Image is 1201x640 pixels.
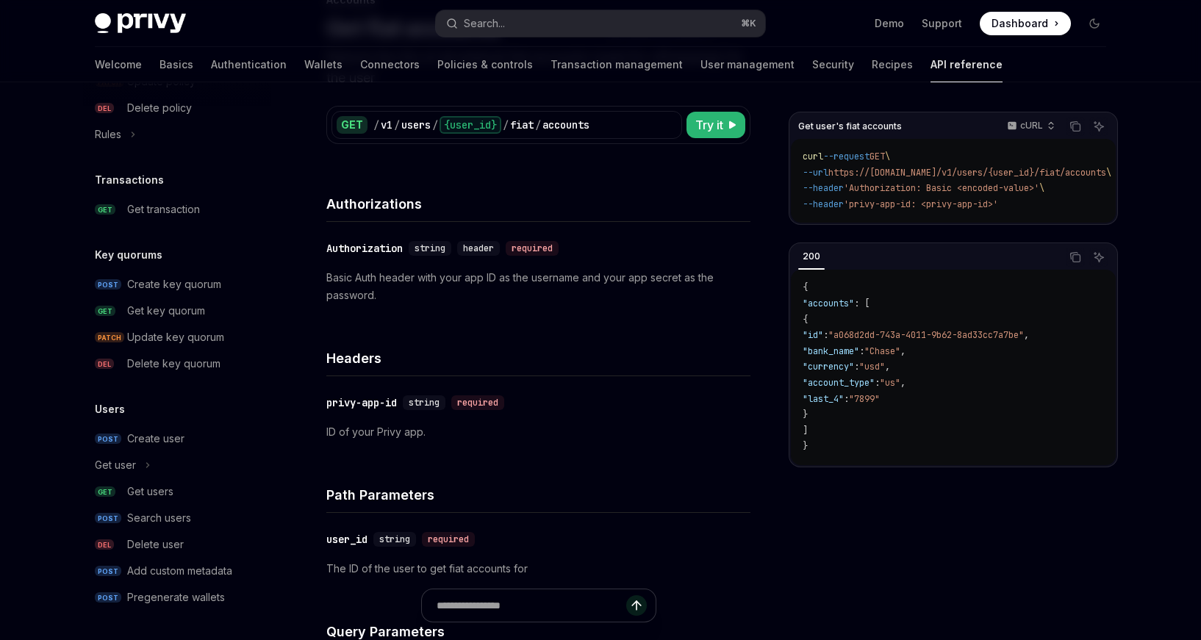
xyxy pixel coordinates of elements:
[803,167,828,179] span: --url
[409,397,440,409] span: string
[95,171,164,189] h5: Transactions
[875,16,904,31] a: Demo
[127,430,184,447] div: Create user
[83,478,271,505] a: GETGet users
[803,182,844,194] span: --header
[859,345,864,357] span: :
[451,395,504,410] div: required
[95,566,121,577] span: POST
[700,47,795,82] a: User management
[686,112,745,138] button: Try it
[741,18,756,29] span: ⌘ K
[510,118,534,132] div: fiat
[1024,329,1029,341] span: ,
[870,151,885,162] span: GET
[127,302,205,320] div: Get key quorum
[626,595,647,616] button: Send message
[1083,12,1106,35] button: Toggle dark mode
[95,539,114,550] span: DEL
[127,509,191,527] div: Search users
[551,47,683,82] a: Transaction management
[880,377,900,389] span: "us"
[304,47,343,82] a: Wallets
[1020,120,1043,132] p: cURL
[422,532,475,547] div: required
[83,558,271,584] a: POSTAdd custom metadata
[803,151,823,162] span: curl
[803,329,823,341] span: "id"
[326,194,750,214] h4: Authorizations
[83,425,271,452] a: POSTCreate user
[803,361,854,373] span: "currency"
[844,393,849,405] span: :
[436,10,765,37] button: Open search
[1066,117,1085,136] button: Copy the contents from the code block
[931,47,1003,82] a: API reference
[437,589,626,622] input: Ask a question...
[864,345,900,357] span: "Chase"
[401,118,431,132] div: users
[326,485,750,505] h4: Path Parameters
[854,361,859,373] span: :
[83,196,271,223] a: GETGet transaction
[127,589,225,606] div: Pregenerate wallets
[326,348,750,368] h4: Headers
[849,393,880,405] span: "7899"
[95,126,121,143] div: Rules
[803,298,854,309] span: "accounts"
[503,118,509,132] div: /
[95,592,121,603] span: POST
[360,47,420,82] a: Connectors
[95,246,162,264] h5: Key quorums
[326,241,403,256] div: Authorization
[463,242,494,254] span: header
[83,584,271,611] a: POSTPregenerate wallets
[803,281,808,293] span: {
[922,16,962,31] a: Support
[980,12,1071,35] a: Dashboard
[803,198,844,210] span: --header
[464,15,505,32] div: Search...
[1106,167,1111,179] span: \
[95,279,121,290] span: POST
[127,328,224,346] div: Update key quorum
[803,440,808,452] span: }
[437,47,533,82] a: Policies & controls
[394,118,400,132] div: /
[1089,248,1108,267] button: Ask AI
[875,377,880,389] span: :
[127,562,232,580] div: Add custom metadata
[373,118,379,132] div: /
[542,118,589,132] div: accounts
[83,298,271,324] a: GETGet key quorum
[326,532,368,547] div: user_id
[159,47,193,82] a: Basics
[127,201,200,218] div: Get transaction
[1089,117,1108,136] button: Ask AI
[900,377,906,389] span: ,
[900,345,906,357] span: ,
[95,513,121,524] span: POST
[95,400,125,418] h5: Users
[95,486,115,497] span: GET
[95,306,115,317] span: GET
[812,47,854,82] a: Security
[95,359,114,370] span: DEL
[440,116,501,134] div: {user_id}
[83,350,271,377] a: DELDelete key quorum
[83,452,271,478] button: Toggle Get user section
[803,393,844,405] span: "last_4"
[803,377,875,389] span: "account_type"
[337,116,368,134] div: GET
[326,560,750,578] p: The ID of the user to get fiat accounts for
[379,533,410,545] span: string
[798,121,902,132] span: Get user's fiat accounts
[823,151,870,162] span: --request
[885,151,890,162] span: \
[872,47,913,82] a: Recipes
[127,276,221,293] div: Create key quorum
[803,345,859,357] span: "bank_name"
[803,409,808,420] span: }
[127,483,173,500] div: Get users
[844,182,1039,194] span: 'Authorization: Basic <encoded-value>'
